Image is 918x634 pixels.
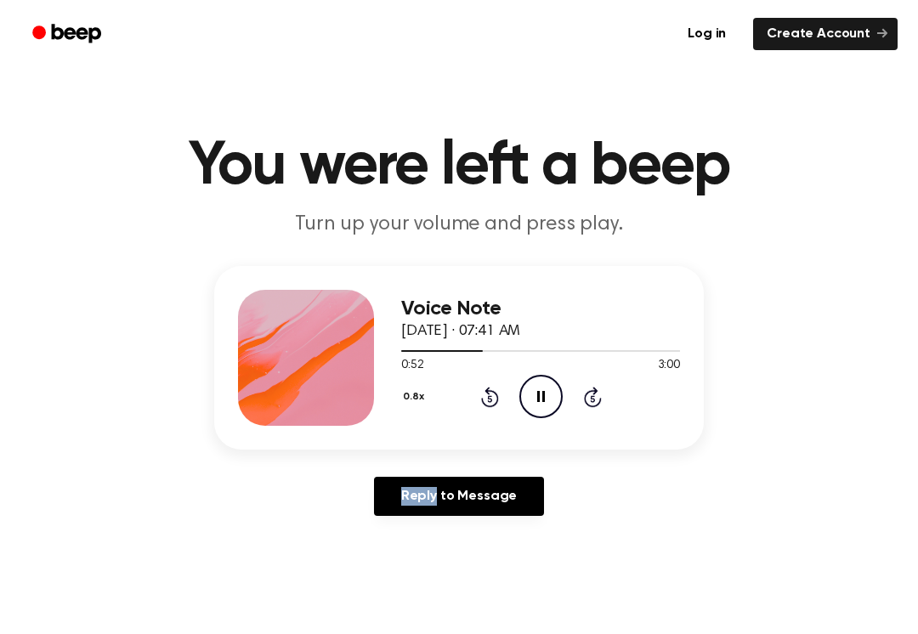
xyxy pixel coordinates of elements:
h1: You were left a beep [24,136,894,197]
a: Log in [671,14,743,54]
span: 0:52 [401,357,423,375]
h3: Voice Note [401,297,680,320]
p: Turn up your volume and press play. [133,211,785,239]
button: 0.8x [401,382,430,411]
a: Beep [20,18,116,51]
span: [DATE] · 07:41 AM [401,324,520,339]
a: Reply to Message [374,477,544,516]
span: 3:00 [658,357,680,375]
a: Create Account [753,18,898,50]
